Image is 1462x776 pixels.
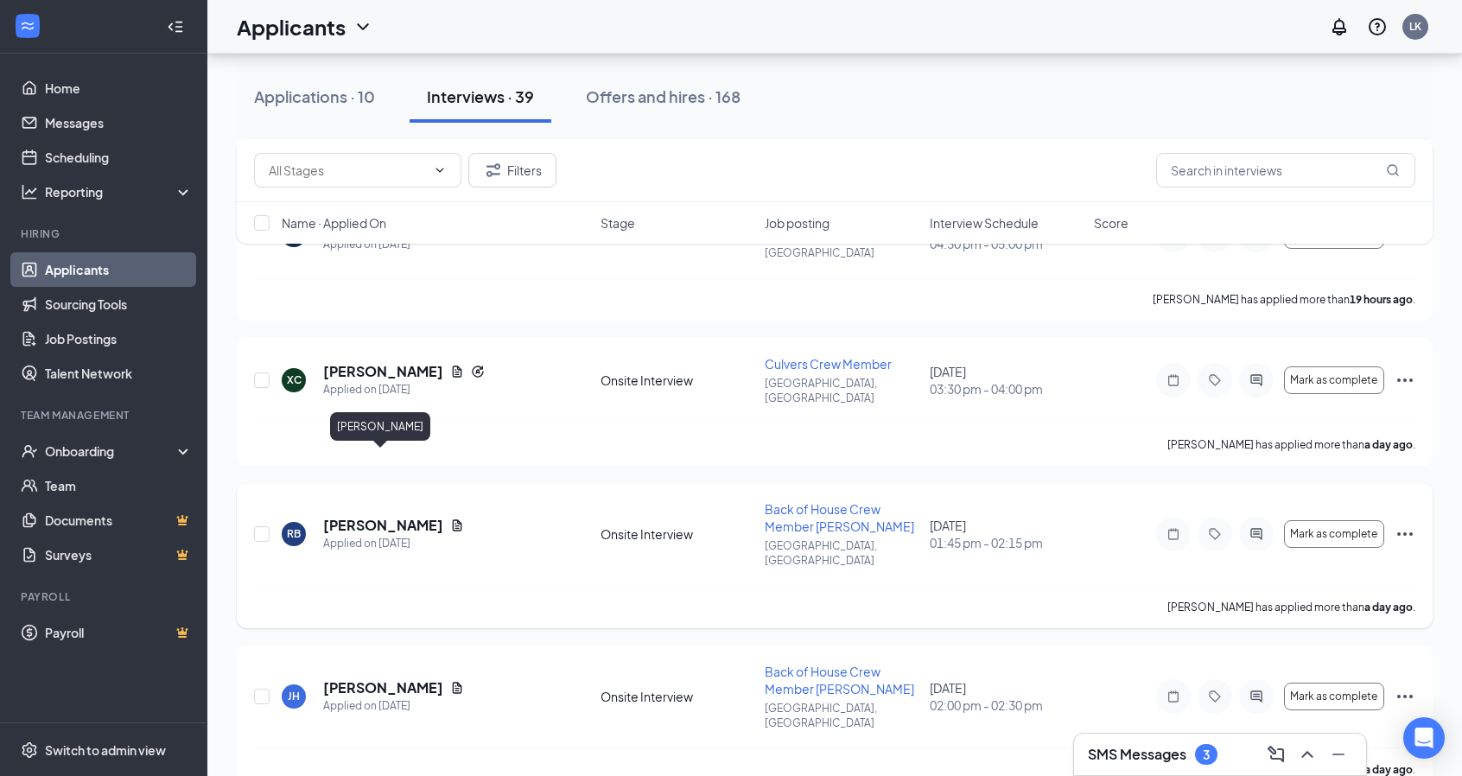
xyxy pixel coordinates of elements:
[601,525,754,543] div: Onsite Interview
[287,526,301,541] div: RB
[1364,438,1413,451] b: a day ago
[1290,528,1377,540] span: Mark as complete
[930,696,1084,714] span: 02:00 pm - 02:30 pm
[45,615,193,650] a: PayrollCrown
[765,664,914,696] span: Back of House Crew Member [PERSON_NAME]
[433,163,447,177] svg: ChevronDown
[1294,741,1321,768] button: ChevronUp
[930,380,1084,398] span: 03:30 pm - 04:00 pm
[45,105,193,140] a: Messages
[323,535,464,552] div: Applied on [DATE]
[1364,601,1413,614] b: a day ago
[1205,373,1225,387] svg: Tag
[323,697,464,715] div: Applied on [DATE]
[21,741,38,759] svg: Settings
[1156,153,1415,188] input: Search in interviews
[1153,292,1415,307] p: [PERSON_NAME] has applied more than .
[1364,763,1413,776] b: a day ago
[287,372,302,387] div: XC
[330,412,430,441] div: [PERSON_NAME]
[21,183,38,200] svg: Analysis
[1163,373,1184,387] svg: Note
[45,442,178,460] div: Onboarding
[1325,741,1352,768] button: Minimize
[930,534,1084,551] span: 01:45 pm - 02:15 pm
[765,538,919,568] p: [GEOGRAPHIC_DATA], [GEOGRAPHIC_DATA]
[930,363,1084,398] div: [DATE]
[471,365,485,378] svg: Reapply
[1367,16,1388,37] svg: QuestionInfo
[45,356,193,391] a: Talent Network
[930,214,1039,232] span: Interview Schedule
[601,214,635,232] span: Stage
[1386,163,1400,177] svg: MagnifyingGlass
[45,321,193,356] a: Job Postings
[1205,690,1225,703] svg: Tag
[1167,600,1415,614] p: [PERSON_NAME] has applied more than .
[45,71,193,105] a: Home
[21,589,189,604] div: Payroll
[1094,214,1128,232] span: Score
[45,468,193,503] a: Team
[237,12,346,41] h1: Applicants
[21,226,189,241] div: Hiring
[468,153,556,188] button: Filter Filters
[1290,374,1377,386] span: Mark as complete
[450,681,464,695] svg: Document
[765,501,914,534] span: Back of House Crew Member [PERSON_NAME]
[1246,373,1267,387] svg: ActiveChat
[1395,524,1415,544] svg: Ellipses
[1409,19,1421,34] div: LK
[45,140,193,175] a: Scheduling
[427,86,534,107] div: Interviews · 39
[601,372,754,389] div: Onsite Interview
[1246,527,1267,541] svg: ActiveChat
[1395,370,1415,391] svg: Ellipses
[765,214,830,232] span: Job posting
[1395,686,1415,707] svg: Ellipses
[45,537,193,572] a: SurveysCrown
[323,381,485,398] div: Applied on [DATE]
[353,16,373,37] svg: ChevronDown
[586,86,741,107] div: Offers and hires · 168
[483,160,504,181] svg: Filter
[1290,690,1377,703] span: Mark as complete
[323,516,443,535] h5: [PERSON_NAME]
[323,678,443,697] h5: [PERSON_NAME]
[21,408,189,423] div: Team Management
[45,252,193,287] a: Applicants
[45,741,166,759] div: Switch to admin view
[269,161,426,180] input: All Stages
[765,356,892,372] span: Culvers Crew Member
[1403,717,1445,759] div: Open Intercom Messenger
[1205,527,1225,541] svg: Tag
[1266,744,1287,765] svg: ComposeMessage
[1284,520,1384,548] button: Mark as complete
[601,688,754,705] div: Onsite Interview
[1284,366,1384,394] button: Mark as complete
[450,518,464,532] svg: Document
[19,17,36,35] svg: WorkstreamLogo
[450,365,464,378] svg: Document
[1167,437,1415,452] p: [PERSON_NAME] has applied more than .
[765,376,919,405] p: [GEOGRAPHIC_DATA], [GEOGRAPHIC_DATA]
[1203,747,1210,762] div: 3
[21,442,38,460] svg: UserCheck
[1163,690,1184,703] svg: Note
[282,214,386,232] span: Name · Applied On
[254,86,375,107] div: Applications · 10
[1297,744,1318,765] svg: ChevronUp
[45,183,194,200] div: Reporting
[1163,527,1184,541] svg: Note
[1329,16,1350,37] svg: Notifications
[167,18,184,35] svg: Collapse
[930,517,1084,551] div: [DATE]
[1246,690,1267,703] svg: ActiveChat
[45,503,193,537] a: DocumentsCrown
[930,679,1084,714] div: [DATE]
[1350,293,1413,306] b: 19 hours ago
[1088,745,1186,764] h3: SMS Messages
[1328,744,1349,765] svg: Minimize
[1262,741,1290,768] button: ComposeMessage
[765,701,919,730] p: [GEOGRAPHIC_DATA], [GEOGRAPHIC_DATA]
